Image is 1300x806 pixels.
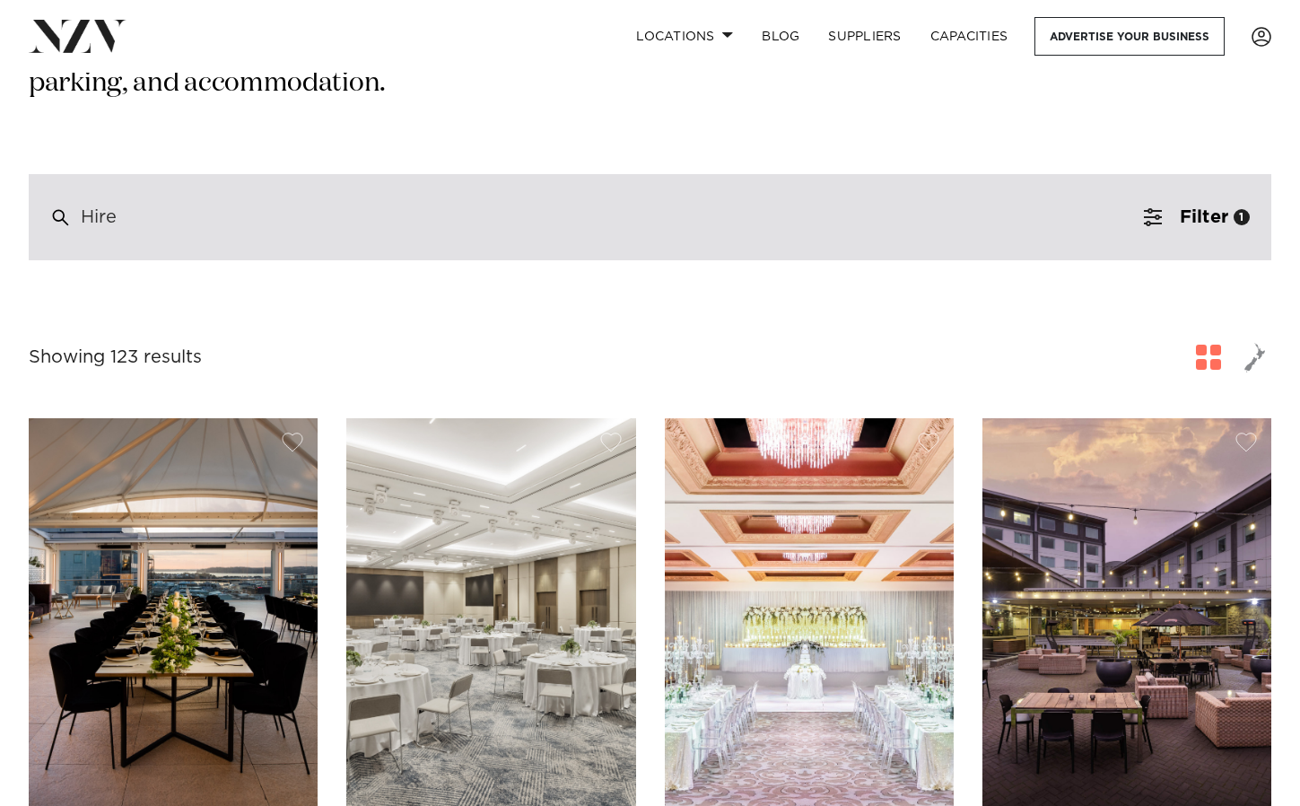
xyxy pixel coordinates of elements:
a: Advertise your business [1034,17,1225,56]
a: Locations [622,17,747,56]
div: Hire [81,209,117,225]
button: Filter1 [1122,174,1271,260]
a: BLOG [747,17,814,56]
img: nzv-logo.png [29,20,127,52]
div: Showing 123 results [29,344,202,372]
span: Filter [1180,208,1228,226]
a: SUPPLIERS [814,17,915,56]
div: 1 [1234,209,1250,225]
a: Capacities [916,17,1023,56]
